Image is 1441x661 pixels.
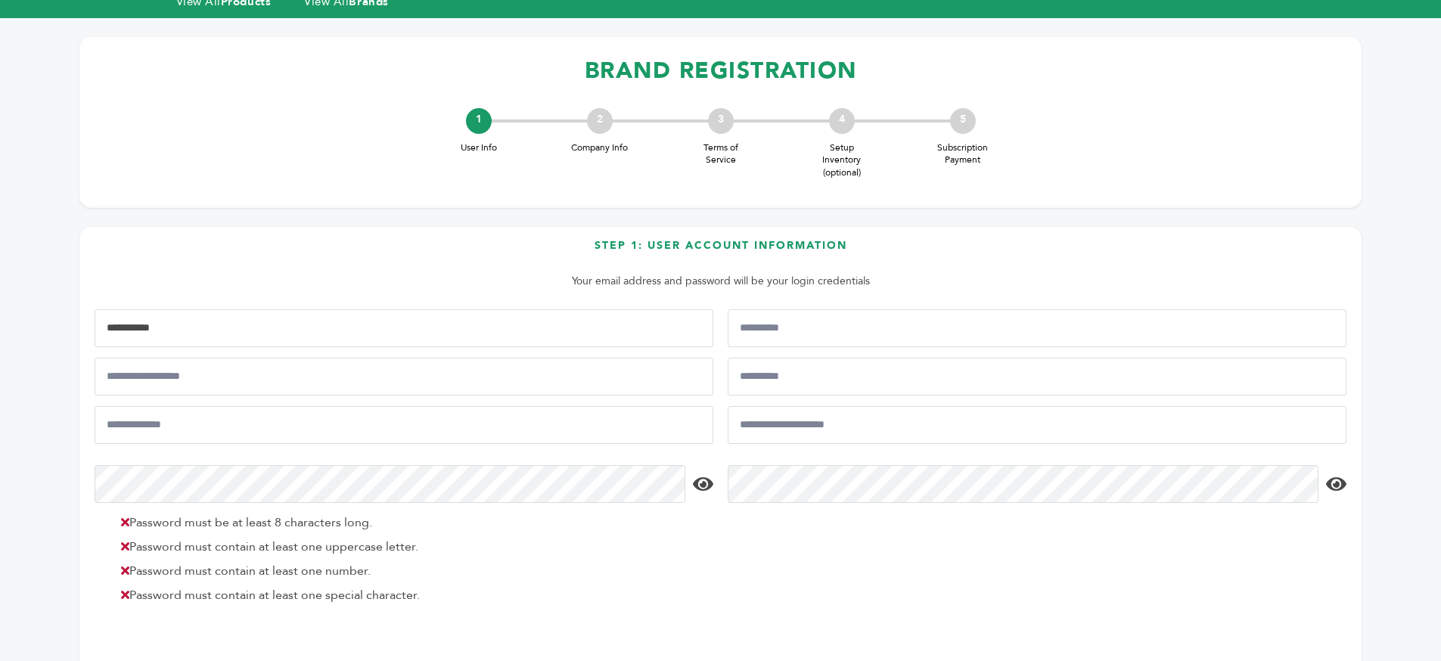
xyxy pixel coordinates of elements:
[466,108,492,134] div: 1
[95,358,713,396] input: Mobile Phone Number
[587,108,613,134] div: 2
[95,309,713,347] input: First Name*
[933,141,993,167] span: Subscription Payment
[728,358,1346,396] input: Job Title*
[812,141,872,179] span: Setup Inventory (optional)
[95,48,1346,93] h1: BRAND REGISTRATION
[728,309,1346,347] input: Last Name*
[95,406,713,444] input: Email Address*
[570,141,630,154] span: Company Info
[95,238,1346,265] h3: Step 1: User Account Information
[113,538,710,556] li: Password must contain at least one uppercase letter.
[950,108,976,134] div: 5
[708,108,734,134] div: 3
[691,141,751,167] span: Terms of Service
[95,465,685,503] input: Password*
[449,141,509,154] span: User Info
[113,514,710,532] li: Password must be at least 8 characters long.
[102,272,1339,290] p: Your email address and password will be your login credentials
[728,465,1318,503] input: Confirm Password*
[113,586,710,604] li: Password must contain at least one special character.
[113,562,710,580] li: Password must contain at least one number.
[829,108,855,134] div: 4
[728,406,1346,444] input: Confirm Email Address*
